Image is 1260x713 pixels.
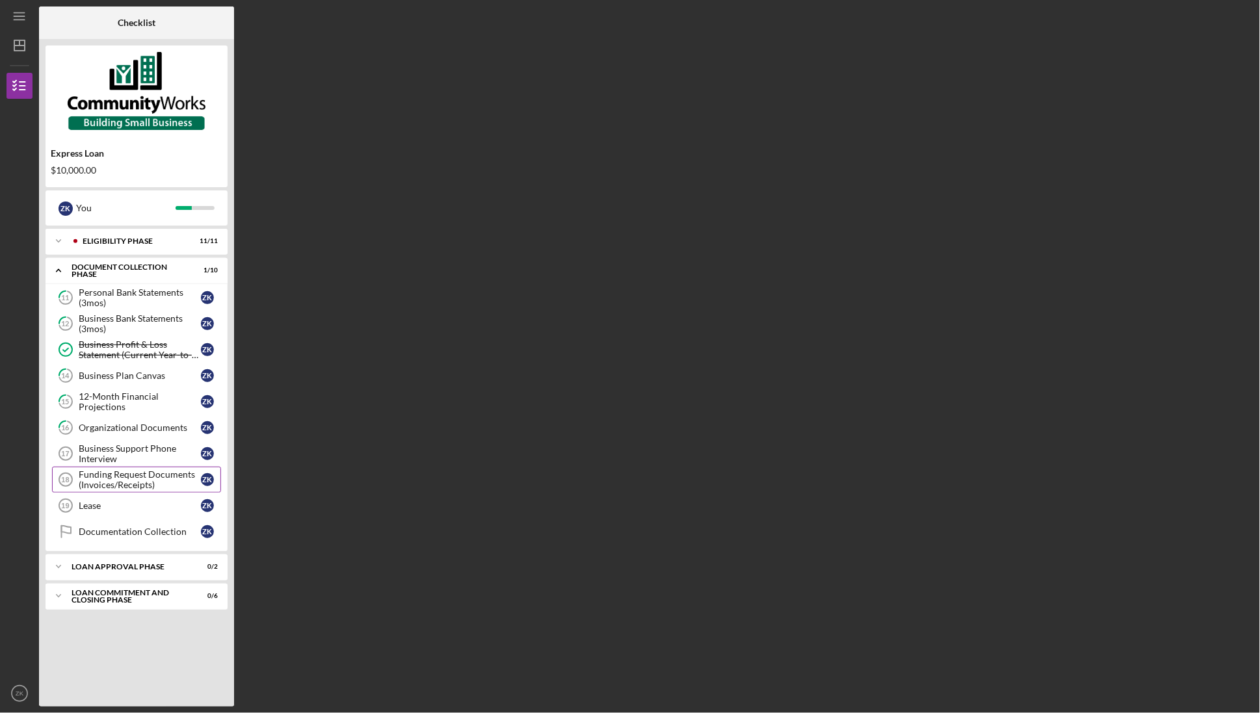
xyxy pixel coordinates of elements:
div: Z K [201,395,214,408]
div: Z K [201,343,214,356]
a: 1512-Month Financial ProjectionsZK [52,389,221,415]
div: Z K [201,447,214,460]
tspan: 15 [62,398,70,406]
tspan: 19 [61,502,69,510]
a: Documentation CollectionZK [52,519,221,545]
tspan: 18 [61,476,69,484]
div: 0 / 2 [194,563,218,571]
tspan: 14 [62,372,70,380]
div: 11 / 11 [194,237,218,245]
div: Business Plan Canvas [79,370,201,381]
a: Business Profit & Loss Statement (Current Year-to-Date)ZK [52,337,221,363]
div: Business Support Phone Interview [79,443,201,464]
a: 19LeaseZK [52,493,221,519]
div: Organizational Documents [79,422,201,433]
div: Loan Commitment and Closing Phase [72,589,185,604]
tspan: 17 [61,450,69,458]
div: Personal Bank Statements (3mos) [79,287,201,308]
div: Z K [201,421,214,434]
img: Product logo [46,52,228,130]
div: Lease [79,500,201,511]
div: 1 / 10 [194,266,218,274]
a: 14Business Plan CanvasZK [52,363,221,389]
tspan: 16 [62,424,70,432]
div: Z K [201,369,214,382]
div: $10,000.00 [51,165,222,175]
div: Eligibility Phase [83,237,185,245]
div: Z K [201,499,214,512]
b: Checklist [118,18,155,28]
div: Z K [59,201,73,216]
div: Z K [201,291,214,304]
a: 12Business Bank Statements (3mos)ZK [52,311,221,337]
a: 17Business Support Phone InterviewZK [52,441,221,467]
div: Document Collection Phase [72,263,185,278]
a: 16Organizational DocumentsZK [52,415,221,441]
div: Funding Request Documents (Invoices/Receipts) [79,469,201,490]
div: Business Profit & Loss Statement (Current Year-to-Date) [79,339,201,360]
div: Z K [201,317,214,330]
div: Express Loan [51,148,222,159]
a: 18Funding Request Documents (Invoices/Receipts)ZK [52,467,221,493]
div: 0 / 6 [194,592,218,600]
div: Business Bank Statements (3mos) [79,313,201,334]
div: Z K [201,525,214,538]
div: Loan Approval Phase [72,563,185,571]
tspan: 12 [62,320,70,328]
text: ZK [16,690,24,697]
div: 12-Month Financial Projections [79,391,201,412]
div: Documentation Collection [79,526,201,537]
div: Z K [201,473,214,486]
tspan: 11 [62,294,70,302]
a: 11Personal Bank Statements (3mos)ZK [52,285,221,311]
button: ZK [7,681,33,707]
div: You [76,197,176,219]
